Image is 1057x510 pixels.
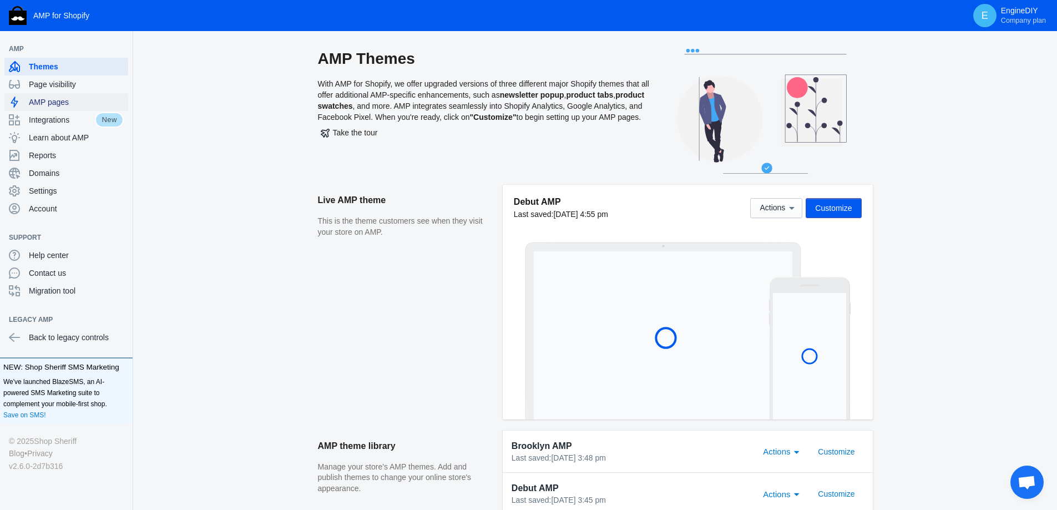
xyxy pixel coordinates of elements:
span: Legacy AMP [9,314,113,325]
img: Shop Sheriff Logo [9,6,27,25]
span: Account [29,203,124,214]
mat-select: Actions [763,444,805,457]
div: With AMP for Shopify, we offer upgraded versions of three different major Shopify themes that all... [318,49,651,185]
a: IntegrationsNew [4,111,128,129]
span: AMP for Shopify [33,11,89,20]
span: Domains [29,168,124,179]
span: Customize [818,489,854,498]
a: Blog [9,447,24,459]
span: Integrations [29,114,95,125]
a: AMP pages [4,93,128,111]
button: Add a sales channel [113,235,130,240]
span: Reports [29,150,124,161]
span: Migration tool [29,285,124,296]
h2: Live AMP theme [318,185,492,216]
span: Actions [763,489,790,499]
div: 开放式聊天 [1010,466,1044,499]
h2: AMP Themes [318,49,651,69]
a: Privacy [27,447,53,459]
span: E [979,10,990,21]
div: v2.6.0-2d7b316 [9,460,124,472]
span: Back to legacy controls [29,332,124,343]
h5: Debut AMP [514,196,608,208]
span: Take the tour [321,128,378,137]
span: New [95,112,124,128]
span: Help center [29,250,124,261]
img: Laptop frame [525,242,802,420]
a: Account [4,200,128,218]
div: © 2025 [9,435,124,447]
span: [DATE] 3:48 pm [551,453,606,462]
a: Contact us [4,264,128,282]
span: [DATE] 3:45 pm [551,496,606,504]
a: Migration tool [4,282,128,300]
div: Last saved: [512,453,751,464]
a: Customize [809,489,863,498]
a: Save on SMS! [3,410,46,421]
p: EngineDIY [1001,6,1046,25]
span: Themes [29,61,124,72]
a: Domains [4,164,128,182]
button: Add a sales channel [113,317,130,322]
b: newsletter popup [500,90,564,99]
span: Actions [760,204,785,213]
a: Themes [4,58,128,75]
button: Customize [806,198,861,218]
p: This is the theme customers see when they visit your store on AMP. [318,216,492,238]
span: [DATE] 4:55 pm [553,210,608,219]
h2: AMP theme library [318,431,492,462]
button: Customize [809,442,863,462]
a: Customize [809,446,863,455]
button: Actions [750,198,802,218]
a: Page visibility [4,75,128,93]
span: Settings [29,185,124,196]
a: Reports [4,147,128,164]
a: Back to legacy controls [4,329,128,346]
a: Learn about AMP [4,129,128,147]
span: Learn about AMP [29,132,124,143]
span: Page visibility [29,79,124,90]
span: Company plan [1001,16,1046,25]
b: product tabs [566,90,613,99]
span: AMP pages [29,97,124,108]
button: Add a sales channel [113,47,130,51]
div: Last saved: [514,209,608,220]
span: Support [9,232,113,243]
b: "Customize" [469,113,516,122]
a: Settings [4,182,128,200]
button: Take the tour [318,123,381,143]
p: Manage your store's AMP themes. Add and publish themes to change your online store's appearance. [318,462,492,494]
div: • [9,447,124,459]
img: Mobile frame [769,277,851,420]
span: Brooklyn AMP [512,440,572,453]
span: Actions [763,447,790,456]
div: Last saved: [512,495,751,506]
a: Shop Sheriff [34,435,77,447]
span: Customize [818,447,854,456]
button: Customize [809,484,863,504]
mat-select: Actions [763,487,805,500]
span: Debut AMP [512,482,559,495]
span: Customize [815,204,852,213]
span: Contact us [29,267,124,279]
span: AMP [9,43,113,54]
